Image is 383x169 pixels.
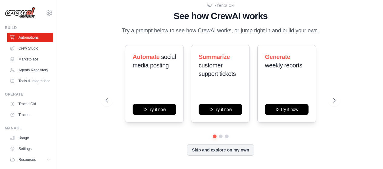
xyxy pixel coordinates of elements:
a: Traces Old [7,99,53,109]
p: Try a prompt below to see how CrewAI works, or jump right in and build your own. [119,26,322,35]
span: Resources [18,157,36,162]
a: Usage [7,133,53,143]
button: Try it now [133,104,176,115]
h1: See how CrewAI works [106,11,335,21]
div: Build [5,25,53,30]
img: Logo [5,7,35,18]
a: Settings [7,144,53,154]
a: Traces [7,110,53,120]
a: Automations [7,33,53,42]
a: Crew Studio [7,44,53,53]
button: Try it now [199,104,242,115]
span: weekly reports [265,62,302,69]
span: Generate [265,54,290,60]
span: Summarize [199,54,230,60]
div: Operate [5,92,53,97]
span: Automate [133,54,160,60]
a: Agents Repository [7,65,53,75]
a: Marketplace [7,54,53,64]
span: customer support tickets [199,62,236,77]
div: Manage [5,126,53,131]
div: WALKTHROUGH [106,4,335,8]
button: Resources [7,155,53,164]
span: social media posting [133,54,176,69]
a: Tools & Integrations [7,76,53,86]
button: Try it now [265,104,309,115]
button: Skip and explore on my own [187,144,254,156]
